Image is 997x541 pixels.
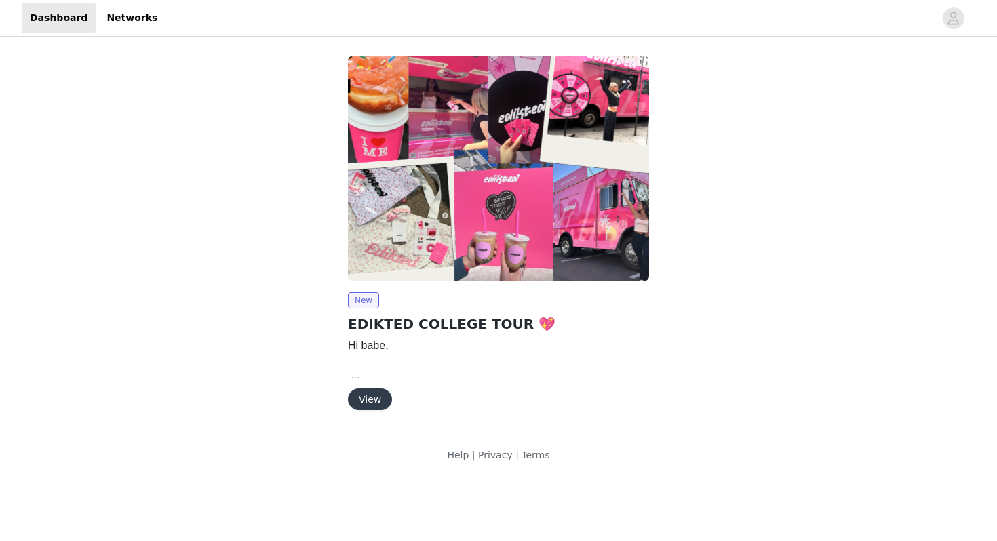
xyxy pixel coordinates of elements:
[515,449,519,460] span: |
[98,3,165,33] a: Networks
[472,449,475,460] span: |
[348,314,649,334] h2: EDIKTED COLLEGE TOUR 💖
[947,7,960,29] div: avatar
[348,395,392,405] a: View
[348,292,379,308] span: New
[478,449,513,460] a: Privacy
[22,3,96,33] a: Dashboard
[348,388,392,410] button: View
[348,340,389,351] span: Hi babe,
[447,449,469,460] a: Help
[348,56,649,281] img: Edikted
[522,449,549,460] a: Terms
